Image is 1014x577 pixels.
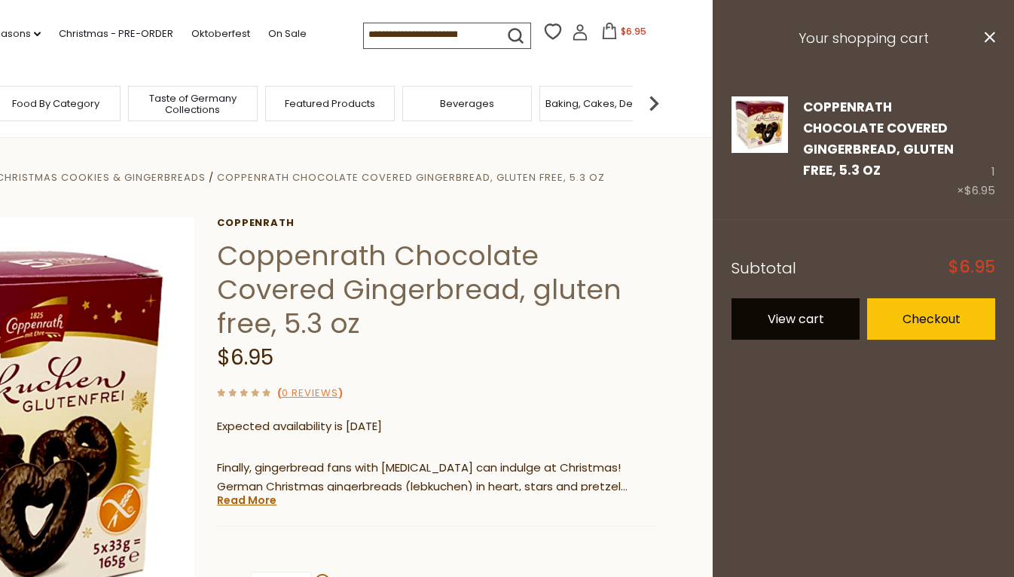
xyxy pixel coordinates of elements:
[217,493,276,508] a: Read More
[731,96,788,153] img: Coppenrath Chocolate Covered Gingerbread, gluten free, 5.3 oz
[133,93,253,115] a: Taste of Germany Collections
[948,259,995,276] span: $6.95
[217,217,658,229] a: Coppenrath
[217,459,658,496] p: Finally, gingerbread fans with [MEDICAL_DATA] can indulge at Christmas! German Christmas gingerbr...
[867,298,995,340] a: Checkout
[191,26,250,42] a: Oktoberfest
[268,26,307,42] a: On Sale
[59,26,173,42] a: Christmas - PRE-ORDER
[803,98,954,180] a: Coppenrath Chocolate Covered Gingerbread, gluten free, 5.3 oz
[440,98,494,109] a: Beverages
[621,25,646,38] span: $6.95
[285,98,375,109] a: Featured Products
[957,96,995,201] div: 1 ×
[731,298,860,340] a: View cart
[12,98,99,109] a: Food By Category
[282,386,338,401] a: 0 Reviews
[639,88,669,118] img: next arrow
[217,170,605,185] a: Coppenrath Chocolate Covered Gingerbread, gluten free, 5.3 oz
[217,239,658,340] h1: Coppenrath Chocolate Covered Gingerbread, gluten free, 5.3 oz
[217,343,273,372] span: $6.95
[277,386,343,400] span: ( )
[731,258,796,279] span: Subtotal
[591,23,655,45] button: $6.95
[545,98,662,109] a: Baking, Cakes, Desserts
[964,182,995,198] span: $6.95
[731,96,788,201] a: Coppenrath Chocolate Covered Gingerbread, gluten free, 5.3 oz
[217,417,658,436] p: Expected availability is [DATE]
